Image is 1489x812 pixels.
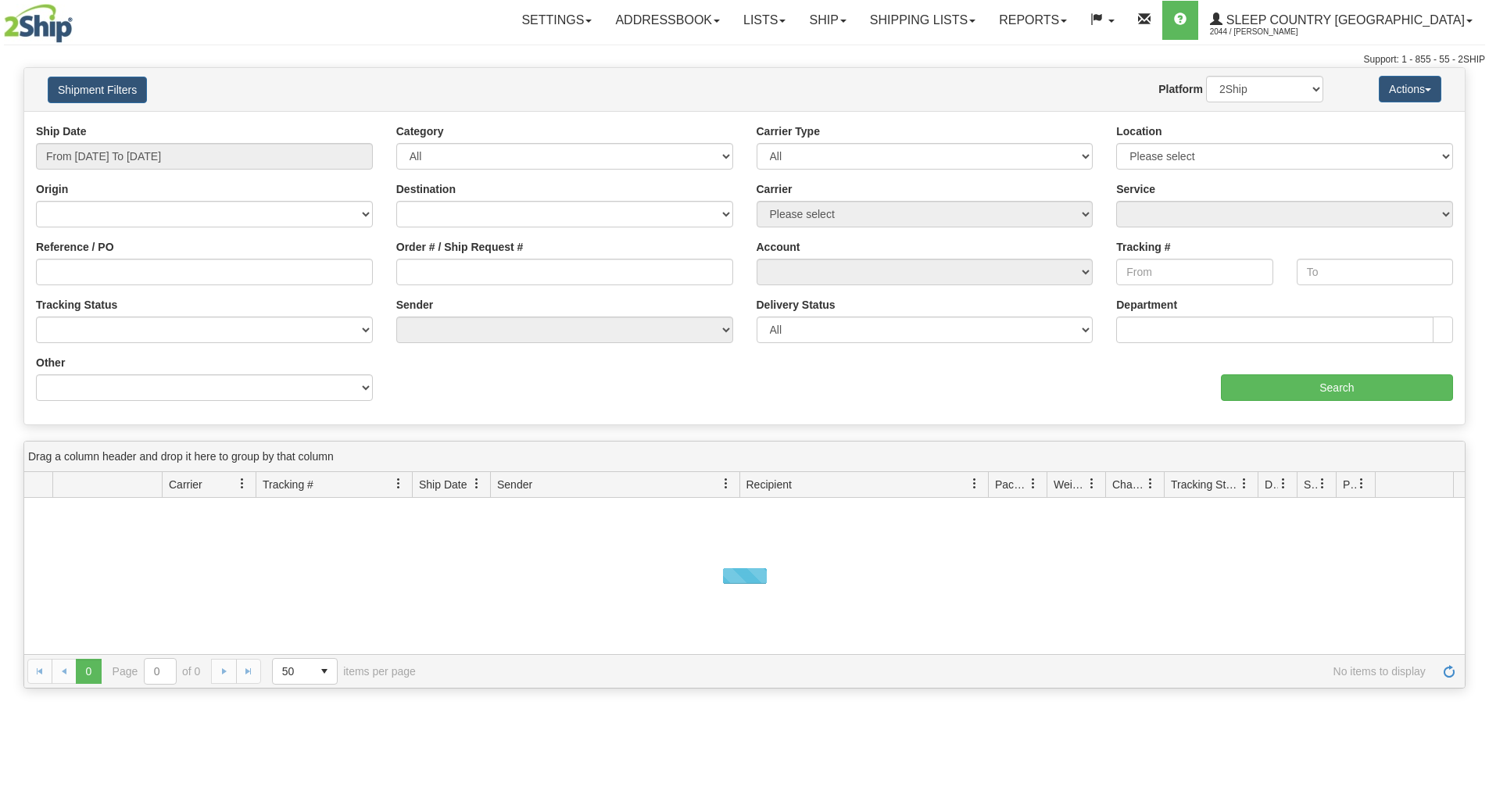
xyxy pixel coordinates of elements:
label: Tracking Status [36,297,117,313]
a: Tracking # filter column settings [385,470,412,497]
button: Actions [1379,76,1441,102]
label: Reference / PO [36,239,114,255]
a: Lists [732,1,797,40]
label: Carrier [757,181,793,197]
span: Charge [1112,477,1145,492]
div: Support: 1 - 855 - 55 - 2SHIP [4,53,1485,66]
span: No items to display [438,665,1426,678]
input: Search [1221,374,1453,401]
input: From [1116,259,1272,285]
a: Pickup Status filter column settings [1348,470,1375,497]
label: Ship Date [36,123,87,139]
a: Reports [987,1,1079,40]
span: Sleep Country [GEOGRAPHIC_DATA] [1222,13,1465,27]
span: Pickup Status [1343,477,1356,492]
label: Category [396,123,444,139]
span: Carrier [169,477,202,492]
iframe: chat widget [1453,326,1487,485]
a: Sender filter column settings [713,470,739,497]
label: Sender [396,297,433,313]
span: items per page [272,658,416,685]
label: Service [1116,181,1155,197]
span: Ship Date [419,477,467,492]
label: Platform [1158,81,1203,97]
a: Weight filter column settings [1079,470,1105,497]
span: 2044 / [PERSON_NAME] [1210,24,1327,40]
img: logo2044.jpg [4,4,73,43]
a: Shipping lists [858,1,987,40]
a: Shipment Issues filter column settings [1309,470,1336,497]
label: Carrier Type [757,123,820,139]
a: Sleep Country [GEOGRAPHIC_DATA] 2044 / [PERSON_NAME] [1198,1,1484,40]
span: Delivery Status [1265,477,1278,492]
span: Page sizes drop down [272,658,338,685]
span: 50 [282,664,302,679]
label: Order # / Ship Request # [396,239,524,255]
a: Tracking Status filter column settings [1231,470,1258,497]
button: Shipment Filters [48,77,147,103]
a: Ship [797,1,857,40]
label: Account [757,239,800,255]
a: Settings [510,1,603,40]
a: Carrier filter column settings [229,470,256,497]
span: Shipment Issues [1304,477,1317,492]
a: Packages filter column settings [1020,470,1047,497]
span: Sender [497,477,532,492]
span: Tracking Status [1171,477,1239,492]
div: grid grouping header [24,442,1465,472]
span: Tracking # [263,477,313,492]
a: Charge filter column settings [1137,470,1164,497]
label: Tracking # [1116,239,1170,255]
input: To [1297,259,1453,285]
span: Recipient [746,477,792,492]
span: select [312,659,337,684]
label: Delivery Status [757,297,836,313]
label: Department [1116,297,1177,313]
a: Addressbook [603,1,732,40]
span: Page of 0 [113,658,201,685]
a: Ship Date filter column settings [464,470,490,497]
a: Refresh [1437,659,1462,684]
span: Page 0 [76,659,101,684]
label: Origin [36,181,68,197]
span: Packages [995,477,1028,492]
label: Location [1116,123,1161,139]
label: Other [36,355,65,370]
span: Weight [1054,477,1086,492]
a: Delivery Status filter column settings [1270,470,1297,497]
label: Destination [396,181,456,197]
a: Recipient filter column settings [961,470,988,497]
